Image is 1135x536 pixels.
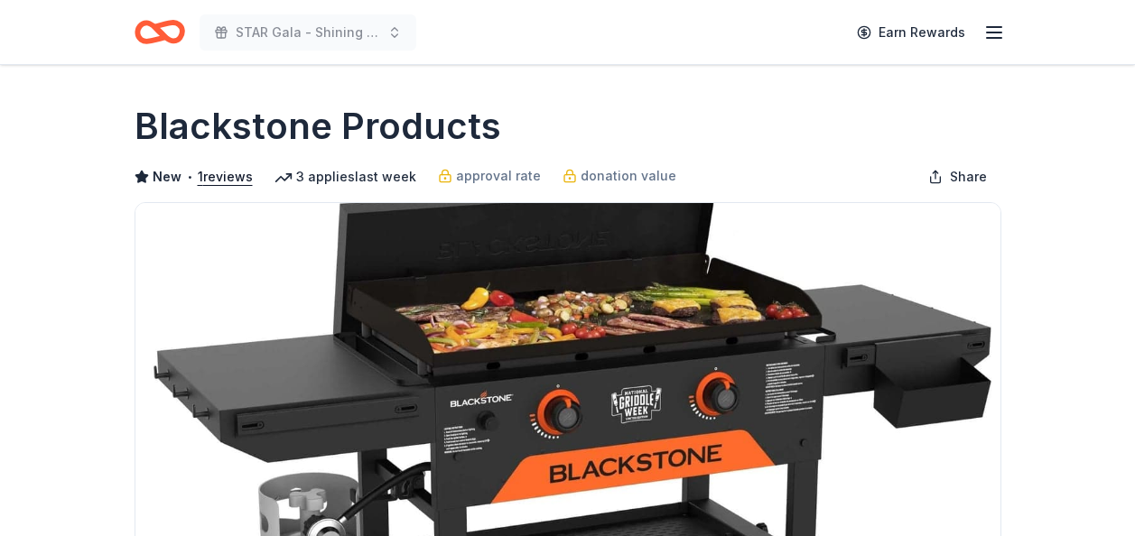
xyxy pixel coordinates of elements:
button: Share [914,159,1001,195]
a: donation value [563,165,676,187]
span: New [153,166,181,188]
a: approval rate [438,165,541,187]
button: STAR Gala - Shining a Light on [MEDICAL_DATA] [200,14,416,51]
span: • [186,170,192,184]
a: Home [135,11,185,53]
span: STAR Gala - Shining a Light on [MEDICAL_DATA] [236,22,380,43]
a: Earn Rewards [846,16,976,49]
button: 1reviews [198,166,253,188]
span: Share [950,166,987,188]
h1: Blackstone Products [135,101,501,152]
span: approval rate [456,165,541,187]
span: donation value [581,165,676,187]
div: 3 applies last week [274,166,416,188]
